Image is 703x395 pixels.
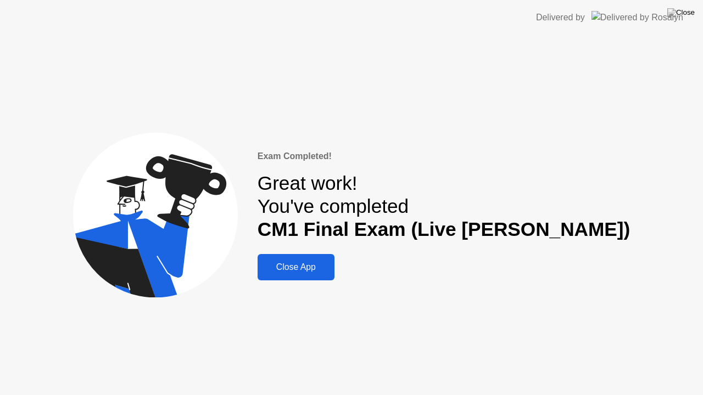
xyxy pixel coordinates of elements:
div: Exam Completed! [258,150,630,163]
div: Close App [261,262,331,272]
img: Delivered by Rosalyn [592,11,683,24]
b: CM1 Final Exam (Live [PERSON_NAME]) [258,218,630,240]
div: Delivered by [536,11,585,24]
img: Close [667,8,695,17]
button: Close App [258,254,334,280]
div: Great work! You've completed [258,172,630,241]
